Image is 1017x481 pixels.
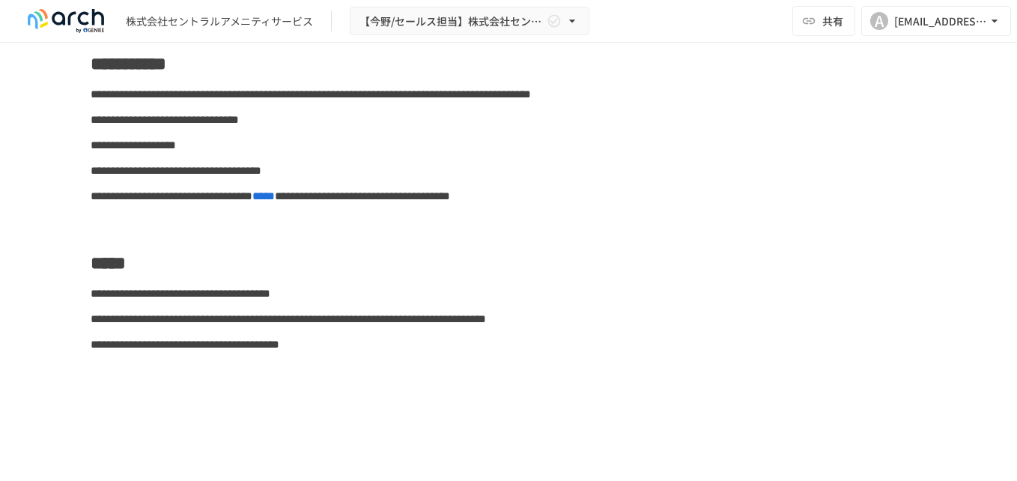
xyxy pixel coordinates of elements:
div: 株式会社セントラルアメニティサービス [126,13,313,29]
button: 共有 [792,6,855,36]
span: 【今野/セールス担当】株式会社セントラルアメニティサービス様_初期設定サポート [359,12,544,31]
div: A [870,12,888,30]
span: 共有 [822,13,843,29]
button: 【今野/セールス担当】株式会社セントラルアメニティサービス様_初期設定サポート [350,7,589,36]
button: A[EMAIL_ADDRESS][DOMAIN_NAME] [861,6,1011,36]
div: [EMAIL_ADDRESS][DOMAIN_NAME] [894,12,987,31]
img: logo-default@2x-9cf2c760.svg [18,9,114,33]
